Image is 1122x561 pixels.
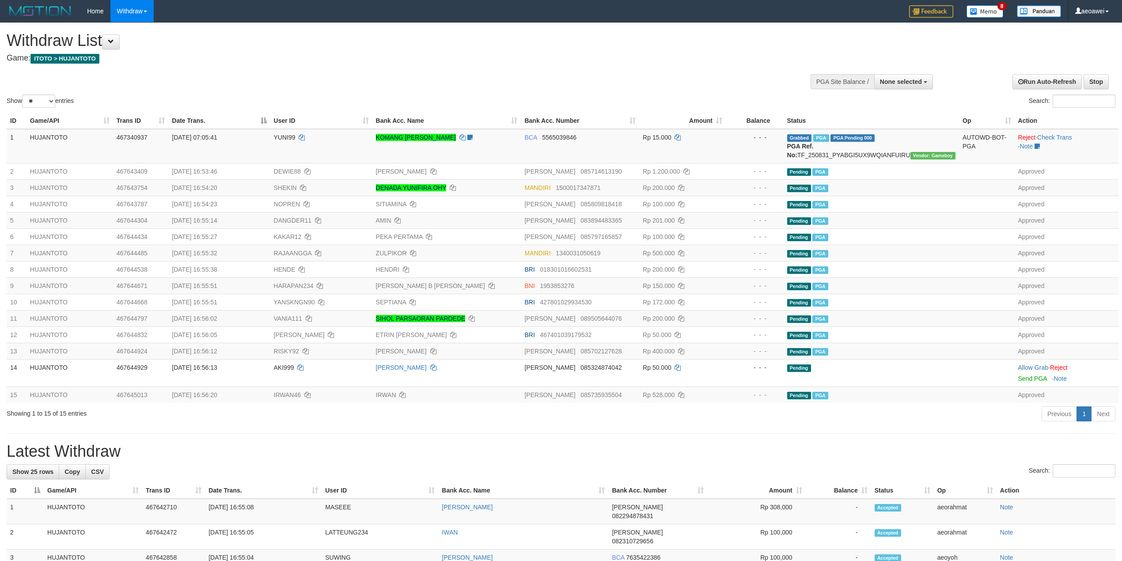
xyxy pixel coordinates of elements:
td: 3 [7,179,27,196]
th: User ID: activate to sort column ascending [270,113,372,129]
span: Pending [787,283,811,290]
h1: Latest Withdraw [7,443,1115,460]
span: [PERSON_NAME] [524,233,575,240]
td: Approved [1015,163,1118,179]
span: [PERSON_NAME] [524,348,575,355]
span: Pending [787,185,811,192]
div: - - - [729,183,780,192]
span: [DATE] 16:55:38 [172,266,217,273]
span: DEWIE88 [274,168,301,175]
span: [PERSON_NAME] [524,201,575,208]
a: KOMANG [PERSON_NAME] [376,134,456,141]
span: Rp 100.000 [643,233,675,240]
td: 467642710 [142,499,205,524]
div: - - - [729,347,780,356]
td: Rp 100,000 [707,524,806,550]
th: Status: activate to sort column ascending [871,482,934,499]
span: 467644671 [117,282,148,289]
td: 14 [7,359,27,387]
a: Copy [59,464,86,479]
div: - - - [729,249,780,258]
span: Accepted [875,529,901,537]
span: [PERSON_NAME] [612,529,663,536]
span: [DATE] 16:54:20 [172,184,217,191]
label: Search: [1029,95,1115,108]
span: Marked by aeosalim [813,134,829,142]
a: [PERSON_NAME] [376,348,427,355]
span: Copy 5565039846 to clipboard [542,134,576,141]
a: [PERSON_NAME] [442,504,493,511]
span: Copy 085809818418 to clipboard [580,201,622,208]
span: Marked by aeovivi [812,185,828,192]
span: Rp 1.200.000 [643,168,680,175]
select: Showentries [22,95,55,108]
a: Reject [1018,134,1036,141]
td: HUJANTOTO [44,524,142,550]
th: Bank Acc. Name: activate to sort column ascending [438,482,608,499]
span: Rp 172.000 [643,299,675,306]
td: 5 [7,212,27,228]
span: Marked by aeorahmat [812,168,828,176]
td: 9 [7,277,27,294]
a: Reject [1050,364,1068,371]
th: Bank Acc. Name: activate to sort column ascending [372,113,521,129]
th: User ID: activate to sort column ascending [322,482,438,499]
a: [PERSON_NAME] [376,364,427,371]
a: Next [1091,406,1115,421]
a: IWAN [442,529,458,536]
span: Copy 085797165857 to clipboard [580,233,622,240]
span: BCA [612,554,624,561]
span: 467643409 [117,168,148,175]
div: PGA Site Balance / [811,74,874,89]
label: Show entries [7,95,74,108]
span: Rp 150.000 [643,282,675,289]
button: None selected [874,74,933,89]
td: HUJANTOTO [27,179,113,196]
span: [DATE] 16:55:14 [172,217,217,224]
img: panduan.png [1017,5,1061,17]
span: Rp 528.000 [643,391,675,398]
span: HENDE [274,266,296,273]
input: Search: [1053,464,1115,478]
span: ITOTO > HUJANTOTO [30,54,99,64]
div: - - - [729,390,780,399]
td: 4 [7,196,27,212]
td: 13 [7,343,27,359]
td: AUTOWD-BOT-PGA [959,129,1015,163]
span: Marked by aeovivi [812,332,828,339]
span: Rp 200.000 [643,315,675,322]
span: 467644304 [117,217,148,224]
th: Trans ID: activate to sort column ascending [142,482,205,499]
span: [PERSON_NAME] [274,331,325,338]
span: 467644434 [117,233,148,240]
span: 467644929 [117,364,148,371]
span: 467644485 [117,250,148,257]
span: Pending [787,201,811,208]
span: Copy [64,468,80,475]
span: Copy 1340031050619 to clipboard [556,250,600,257]
td: HUJANTOTO [27,245,113,261]
span: [PERSON_NAME] [524,315,575,322]
td: HUJANTOTO [27,359,113,387]
td: Approved [1015,387,1118,403]
span: Marked by aeorahmat [812,217,828,225]
a: SEPTIANA [376,299,406,306]
b: PGA Ref. No: [787,143,814,159]
span: Pending [787,250,811,258]
span: Pending [787,266,811,274]
span: 467644924 [117,348,148,355]
a: CSV [85,464,110,479]
span: 467645013 [117,391,148,398]
span: Pending [787,299,811,307]
span: [DATE] 16:56:02 [172,315,217,322]
div: - - - [729,298,780,307]
td: HUJANTOTO [27,228,113,245]
span: Marked by aeorahmat [812,392,828,399]
td: 7 [7,245,27,261]
th: Balance [726,113,784,129]
td: [DATE] 16:55:08 [205,499,322,524]
img: MOTION_logo.png [7,4,74,18]
td: HUJANTOTO [27,212,113,228]
td: MASEEE [322,499,438,524]
td: 12 [7,326,27,343]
